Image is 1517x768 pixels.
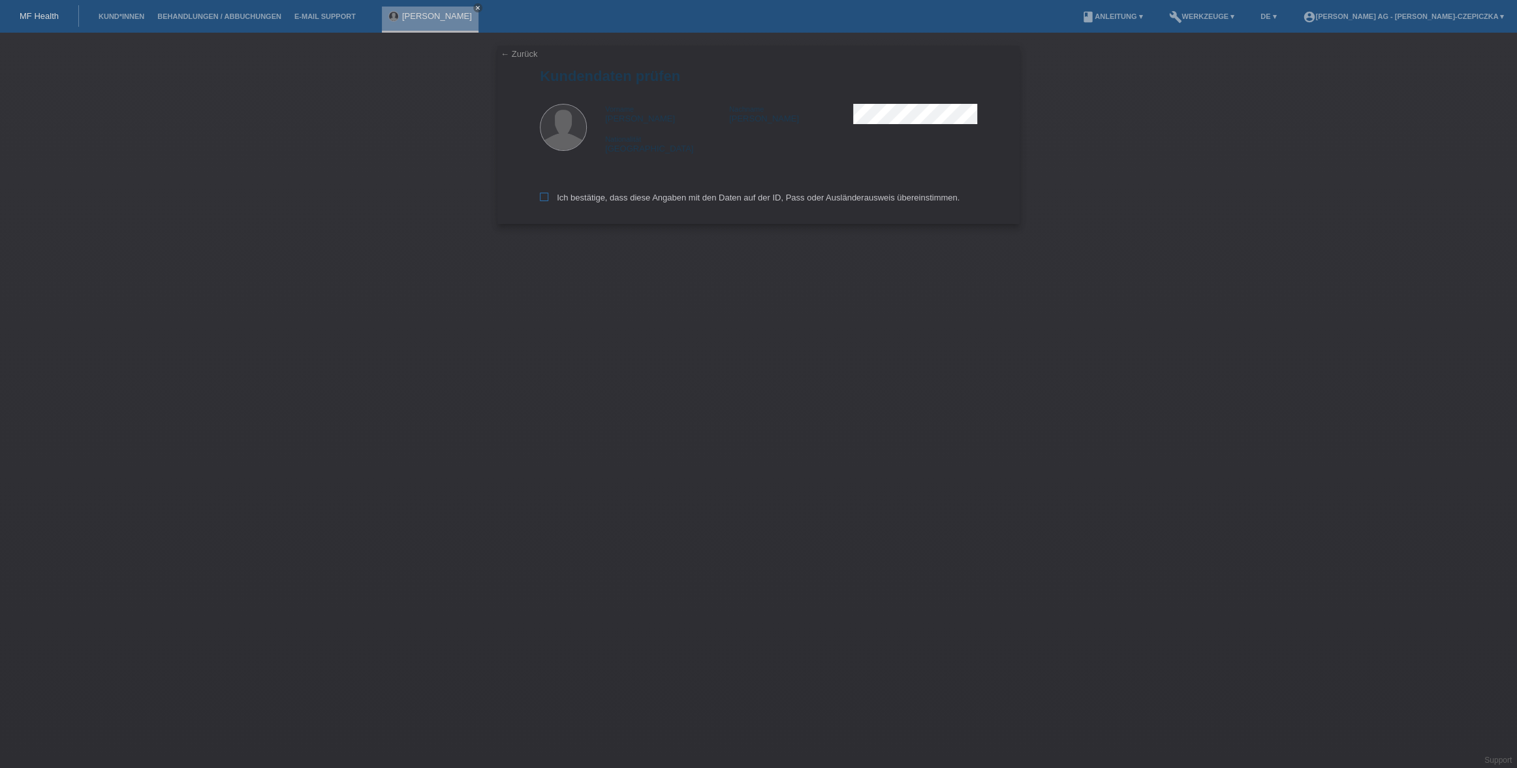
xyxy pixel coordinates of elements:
a: E-Mail Support [288,12,362,20]
div: [PERSON_NAME] [729,104,853,123]
div: [PERSON_NAME] [605,104,729,123]
label: Ich bestätige, dass diese Angaben mit den Daten auf der ID, Pass oder Ausländerausweis übereinsti... [540,193,960,202]
a: Support [1484,756,1512,765]
a: Kund*innen [92,12,151,20]
a: [PERSON_NAME] [402,11,472,21]
i: book [1082,10,1095,24]
div: [GEOGRAPHIC_DATA] [605,134,729,153]
a: account_circle[PERSON_NAME] AG - [PERSON_NAME]-Czepiczka ▾ [1296,12,1510,20]
a: buildWerkzeuge ▾ [1162,12,1241,20]
span: Vorname [605,105,634,113]
h1: Kundendaten prüfen [540,68,977,84]
span: Nachname [729,105,764,113]
a: close [473,3,482,12]
a: bookAnleitung ▾ [1075,12,1149,20]
a: ← Zurück [501,49,537,59]
span: Nationalität [605,135,641,143]
i: account_circle [1302,10,1315,24]
i: close [475,5,481,11]
i: build [1168,10,1181,24]
a: MF Health [20,11,59,21]
a: Behandlungen / Abbuchungen [151,12,288,20]
a: DE ▾ [1254,12,1283,20]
